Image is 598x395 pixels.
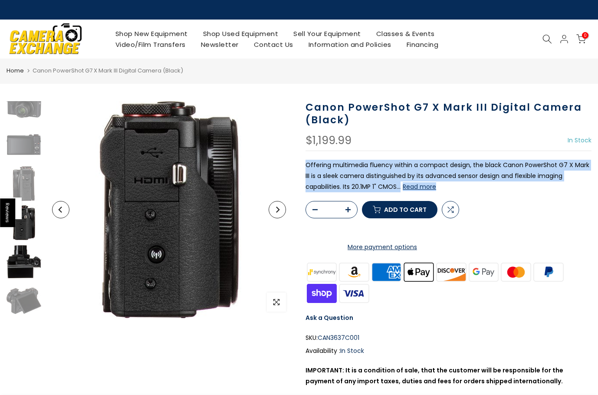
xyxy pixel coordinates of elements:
img: amazon payments [338,261,371,283]
h1: Canon PowerShot G7 X Mark III Digital Camera (Black) [306,101,591,126]
img: synchrony [306,261,338,283]
span: In Stock [568,136,591,145]
div: Availability : [306,346,591,356]
a: Shop New Equipment [108,28,195,39]
span: In Stock [340,346,364,355]
span: 0 [582,32,588,39]
a: Financing [399,39,446,50]
div: $1,199.99 [306,135,352,146]
img: Canon PowerShot G7 X Mark III Digital Camera (Black) Digital Cameras - Digital Point and Shoot Ca... [7,283,41,318]
button: Read more [403,183,436,191]
img: visa [338,283,371,304]
img: google pay [467,261,500,283]
button: Add to cart [362,201,437,218]
img: Canon PowerShot G7 X Mark III Digital Camera (Black) Digital Cameras - Digital Point and Shoot Ca... [7,88,41,123]
a: Shop Used Equipment [195,28,286,39]
strong: IMPORTANT: It is a condition of sale, that the customer will be responsible for the payment of an... [306,366,563,385]
p: Offering multimedia fluency within a compact design, the black Canon PowerShot G7 X Mark III is a... [306,160,591,193]
a: Video/Film Transfers [108,39,193,50]
span: CAN3637C001 [318,332,359,343]
div: SKU: [306,332,591,343]
span: Canon PowerShot G7 X Mark III Digital Camera (Black) [33,66,183,75]
img: paypal [532,261,565,283]
a: Home [7,66,24,75]
img: Canon PowerShot G7 X Mark III Digital Camera (Black) Digital Cameras - Digital Point and Shoot Ca... [61,101,278,318]
img: Canon PowerShot G7 X Mark III Digital Camera (Black) Digital Cameras - Digital Point and Shoot Ca... [7,205,41,240]
a: Sell Your Equipment [286,28,369,39]
a: Newsletter [193,39,246,50]
button: Previous [52,201,69,218]
img: discover [435,261,468,283]
span: Add to cart [384,207,427,213]
img: master [500,261,532,283]
img: apple pay [403,261,435,283]
img: american express [370,261,403,283]
a: Contact Us [246,39,301,50]
img: Canon PowerShot G7 X Mark III Digital Camera (Black) Digital Cameras - Digital Point and Shoot Ca... [7,244,41,279]
img: shopify pay [306,283,338,304]
img: Canon PowerShot G7 X Mark III Digital Camera (Black) Digital Cameras - Digital Point and Shoot Ca... [7,127,41,162]
a: Classes & Events [368,28,442,39]
a: Information and Policies [301,39,399,50]
a: 0 [576,34,586,44]
img: Canon PowerShot G7 X Mark III Digital Camera (Black) Digital Cameras - Digital Point and Shoot Ca... [7,166,41,201]
a: Ask a Question [306,313,353,322]
a: More payment options [306,242,459,253]
button: Next [269,201,286,218]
